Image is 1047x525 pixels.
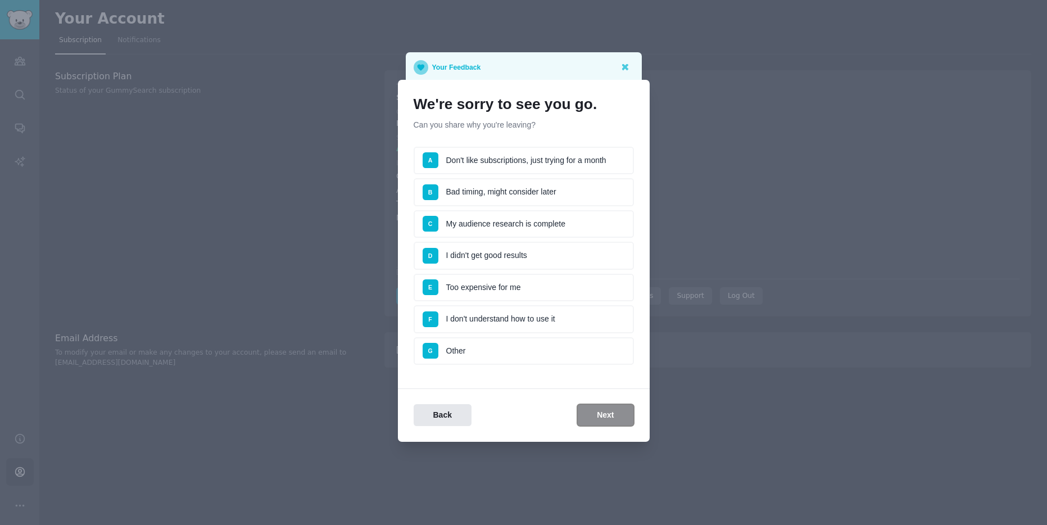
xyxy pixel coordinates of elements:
[428,316,432,323] span: F
[414,119,634,131] p: Can you share why you're leaving?
[414,96,634,114] h1: We're sorry to see you go.
[428,157,433,164] span: A
[414,404,472,426] button: Back
[428,347,432,354] span: G
[432,60,481,75] p: Your Feedback
[428,252,433,259] span: D
[428,284,432,291] span: E
[428,220,433,227] span: C
[428,189,433,196] span: B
